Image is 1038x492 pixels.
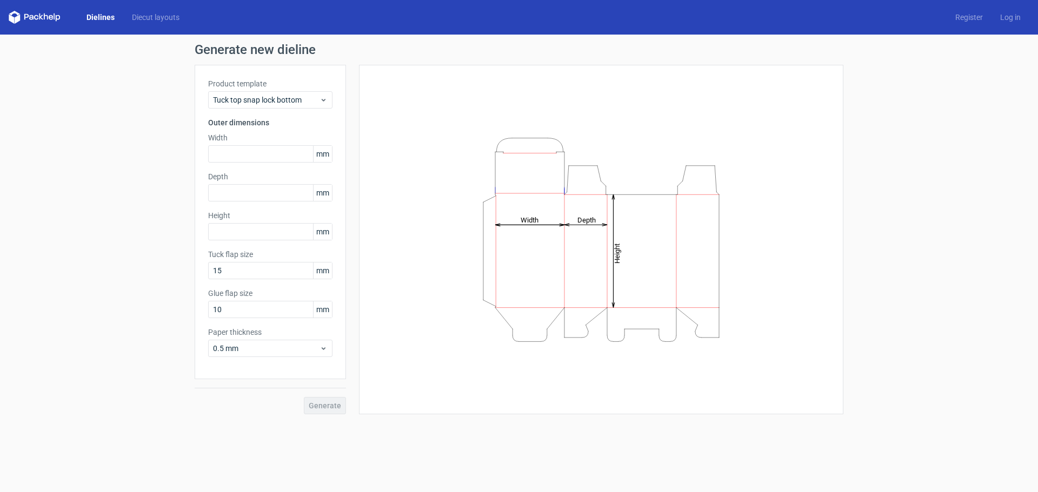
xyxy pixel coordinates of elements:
span: mm [313,185,332,201]
span: mm [313,146,332,162]
label: Paper thickness [208,327,332,338]
tspan: Height [613,243,621,263]
span: Tuck top snap lock bottom [213,95,320,105]
label: Height [208,210,332,221]
span: 0.5 mm [213,343,320,354]
tspan: Width [521,215,538,224]
a: Register [947,12,992,23]
h1: Generate new dieline [195,43,843,56]
tspan: Depth [577,215,596,224]
a: Diecut layouts [123,12,188,23]
a: Dielines [78,12,123,23]
label: Glue flap size [208,288,332,299]
label: Width [208,132,332,143]
a: Log in [992,12,1029,23]
span: mm [313,301,332,318]
span: mm [313,224,332,240]
span: mm [313,262,332,279]
label: Depth [208,171,332,182]
label: Product template [208,78,332,89]
label: Tuck flap size [208,249,332,260]
h3: Outer dimensions [208,117,332,128]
